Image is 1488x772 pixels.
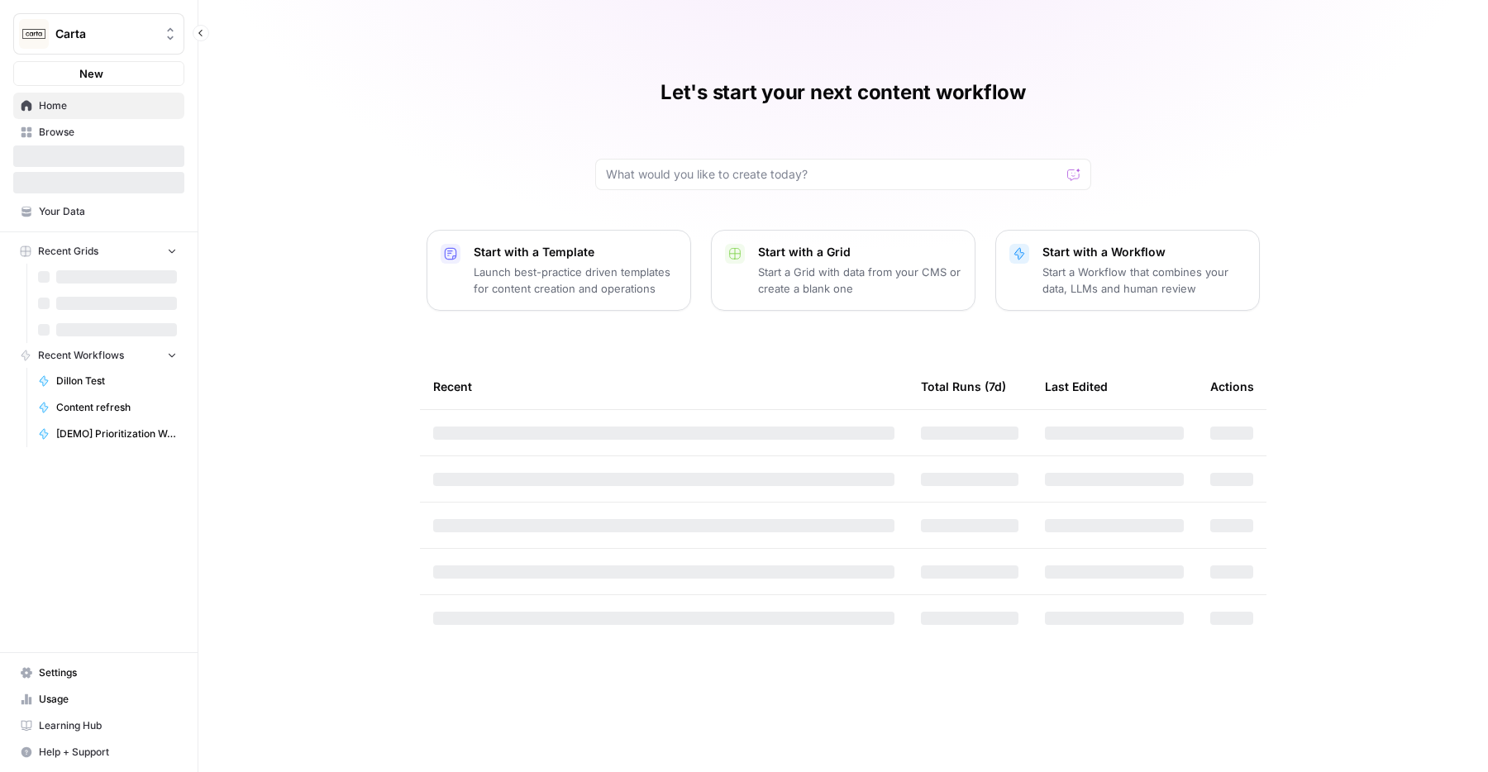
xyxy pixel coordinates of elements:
span: Settings [39,665,177,680]
p: Start with a Workflow [1042,244,1246,260]
a: Usage [13,686,184,712]
div: Actions [1210,364,1254,409]
button: Recent Grids [13,239,184,264]
div: Recent [433,364,894,409]
div: Total Runs (7d) [921,364,1006,409]
span: Recent Workflows [38,348,124,363]
a: Your Data [13,198,184,225]
span: New [79,65,103,82]
p: Start a Grid with data from your CMS or create a blank one [758,264,961,297]
a: Dillon Test [31,368,184,394]
p: Launch best-practice driven templates for content creation and operations [474,264,677,297]
span: Browse [39,125,177,140]
a: Learning Hub [13,712,184,739]
span: Learning Hub [39,718,177,733]
a: Browse [13,119,184,145]
span: Your Data [39,204,177,219]
p: Start a Workflow that combines your data, LLMs and human review [1042,264,1246,297]
button: Start with a WorkflowStart a Workflow that combines your data, LLMs and human review [995,230,1260,311]
span: Content refresh [56,400,177,415]
div: Last Edited [1045,364,1108,409]
button: Help + Support [13,739,184,765]
a: Content refresh [31,394,184,421]
p: Start with a Grid [758,244,961,260]
button: Workspace: Carta [13,13,184,55]
span: Carta [55,26,155,42]
span: Dillon Test [56,374,177,388]
a: Home [13,93,184,119]
span: Usage [39,692,177,707]
a: [DEMO] Prioritization Workflow for creation [31,421,184,447]
a: Settings [13,660,184,686]
span: [DEMO] Prioritization Workflow for creation [56,427,177,441]
span: Help + Support [39,745,177,760]
button: New [13,61,184,86]
button: Start with a GridStart a Grid with data from your CMS or create a blank one [711,230,975,311]
span: Recent Grids [38,244,98,259]
h1: Let's start your next content workflow [661,79,1026,106]
input: What would you like to create today? [606,166,1061,183]
button: Recent Workflows [13,343,184,368]
span: Home [39,98,177,113]
img: Carta Logo [19,19,49,49]
button: Start with a TemplateLaunch best-practice driven templates for content creation and operations [427,230,691,311]
p: Start with a Template [474,244,677,260]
